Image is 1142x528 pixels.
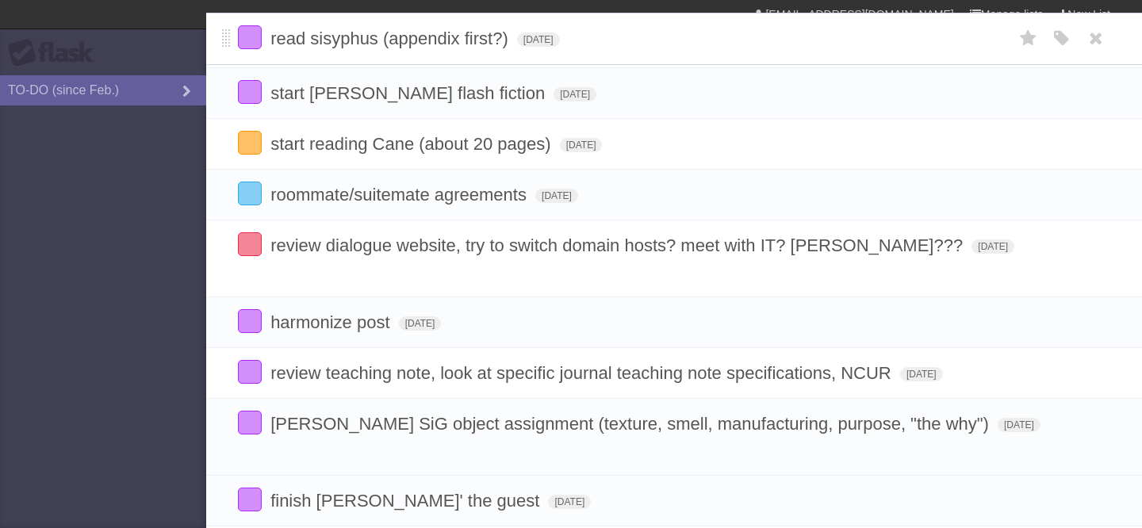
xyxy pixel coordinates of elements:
[238,309,262,333] label: Done
[548,495,591,509] span: [DATE]
[270,414,993,434] span: [PERSON_NAME] SiG object assignment (texture, smell, manufacturing, purpose, "the why")
[238,131,262,155] label: Done
[270,235,967,255] span: review dialogue website, try to switch domain hosts? meet with IT? [PERSON_NAME]???
[270,83,549,103] span: start [PERSON_NAME] flash fiction
[238,80,262,104] label: Done
[270,491,543,511] span: finish [PERSON_NAME]' the guest
[238,25,262,49] label: Done
[560,138,603,152] span: [DATE]
[270,185,531,205] span: roommate/suitemate agreements
[238,411,262,434] label: Done
[270,134,554,154] span: start reading Cane (about 20 pages)
[900,367,943,381] span: [DATE]
[517,33,560,47] span: [DATE]
[1014,25,1044,52] label: Star task
[238,360,262,384] label: Done
[238,488,262,511] label: Done
[971,239,1014,254] span: [DATE]
[238,232,262,256] label: Done
[8,39,103,67] div: Flask
[399,316,442,331] span: [DATE]
[238,182,262,205] label: Done
[270,363,895,383] span: review teaching note, look at specific journal teaching note specifications, NCUR
[554,87,596,101] span: [DATE]
[535,189,578,203] span: [DATE]
[270,312,393,332] span: harmonize post
[270,29,512,48] span: read sisyphus (appendix first?)
[998,418,1040,432] span: [DATE]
